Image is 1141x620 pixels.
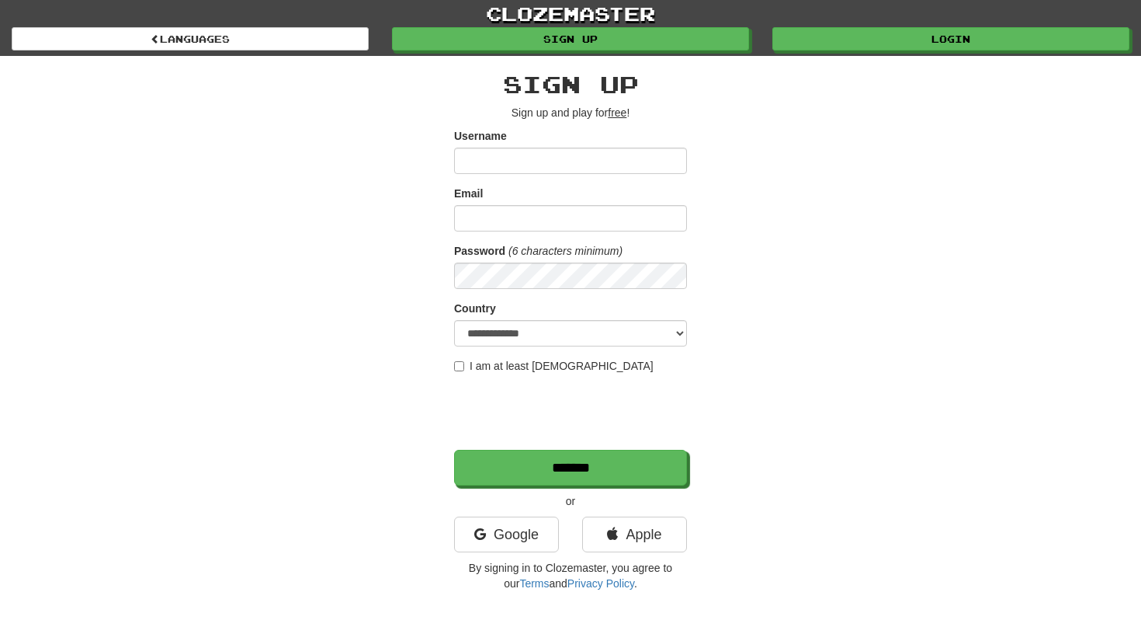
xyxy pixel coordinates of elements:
p: Sign up and play for ! [454,105,687,120]
em: (6 characters minimum) [508,245,623,257]
a: Languages [12,27,369,51]
input: I am at least [DEMOGRAPHIC_DATA] [454,361,464,371]
a: Terms [519,577,549,590]
a: Privacy Policy [567,577,634,590]
label: Country [454,301,496,316]
label: Email [454,186,483,201]
h2: Sign up [454,71,687,97]
a: Google [454,517,559,552]
a: Login [772,27,1129,51]
p: By signing in to Clozemaster, you agree to our and . [454,560,687,591]
label: I am at least [DEMOGRAPHIC_DATA] [454,358,654,374]
a: Apple [582,517,687,552]
iframe: reCAPTCHA [454,381,690,442]
u: free [608,106,626,119]
label: Password [454,243,505,259]
a: Sign up [392,27,749,51]
p: or [454,493,687,509]
label: Username [454,128,507,144]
